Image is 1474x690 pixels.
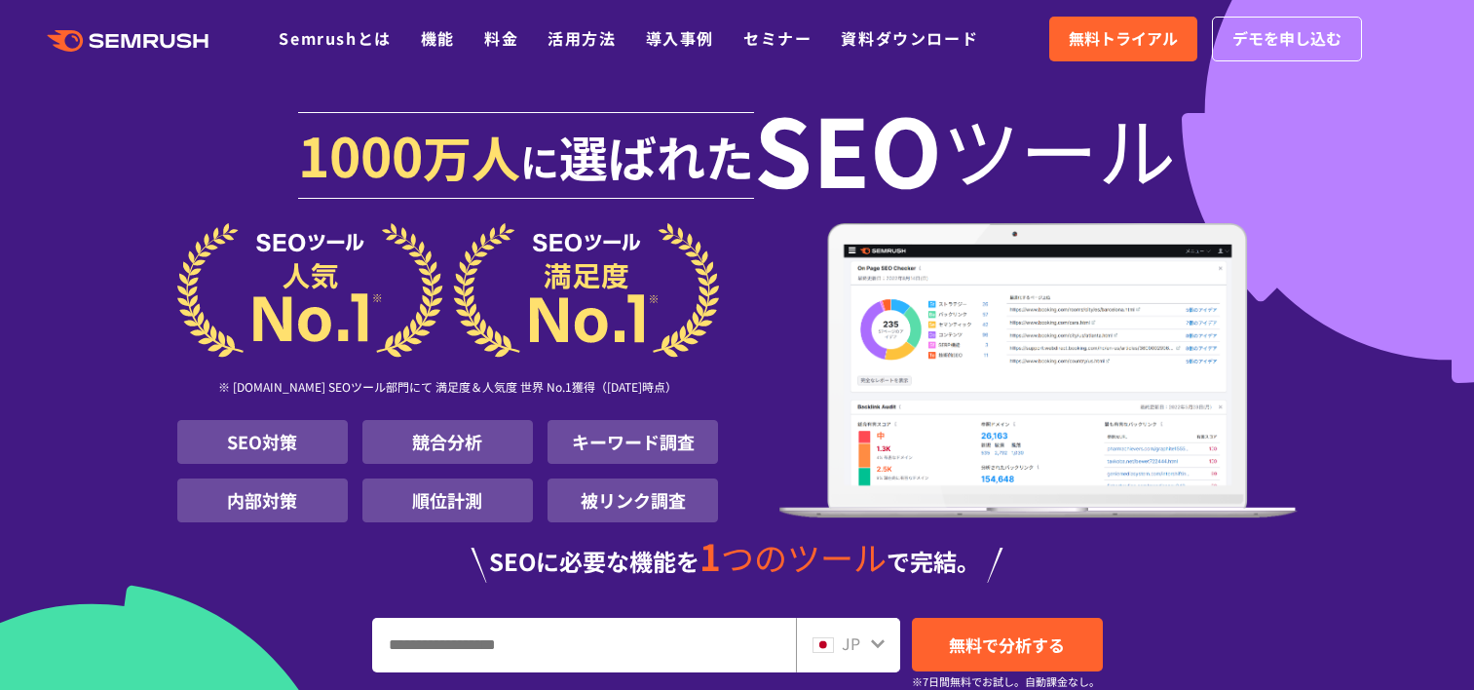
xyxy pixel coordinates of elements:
[548,420,718,464] li: キーワード調査
[942,109,1176,187] span: ツール
[177,358,719,420] div: ※ [DOMAIN_NAME] SEOツール部門にて 満足度＆人気度 世界 No.1獲得（[DATE]時点）
[362,420,533,464] li: 競合分析
[842,632,860,655] span: JP
[423,121,520,191] span: 万人
[177,420,348,464] li: SEO対策
[373,619,795,671] input: URL、キーワードを入力してください
[421,26,455,50] a: 機能
[520,133,559,189] span: に
[1232,26,1342,52] span: デモを申し込む
[1212,17,1362,61] a: デモを申し込む
[298,115,423,193] span: 1000
[1049,17,1197,61] a: 無料トライアル
[548,479,718,522] li: 被リンク調査
[559,121,754,191] span: 選ばれた
[646,26,714,50] a: 導入事例
[177,479,348,522] li: 内部対策
[841,26,978,50] a: 資料ダウンロード
[279,26,391,50] a: Semrushとは
[912,618,1103,671] a: 無料で分析する
[548,26,616,50] a: 活用方法
[887,544,980,578] span: で完結。
[949,632,1065,657] span: 無料で分析する
[754,109,942,187] span: SEO
[484,26,518,50] a: 料金
[177,538,1298,583] div: SEOに必要な機能を
[743,26,812,50] a: セミナー
[721,533,887,581] span: つのツール
[699,529,721,582] span: 1
[362,479,533,522] li: 順位計測
[1069,26,1178,52] span: 無料トライアル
